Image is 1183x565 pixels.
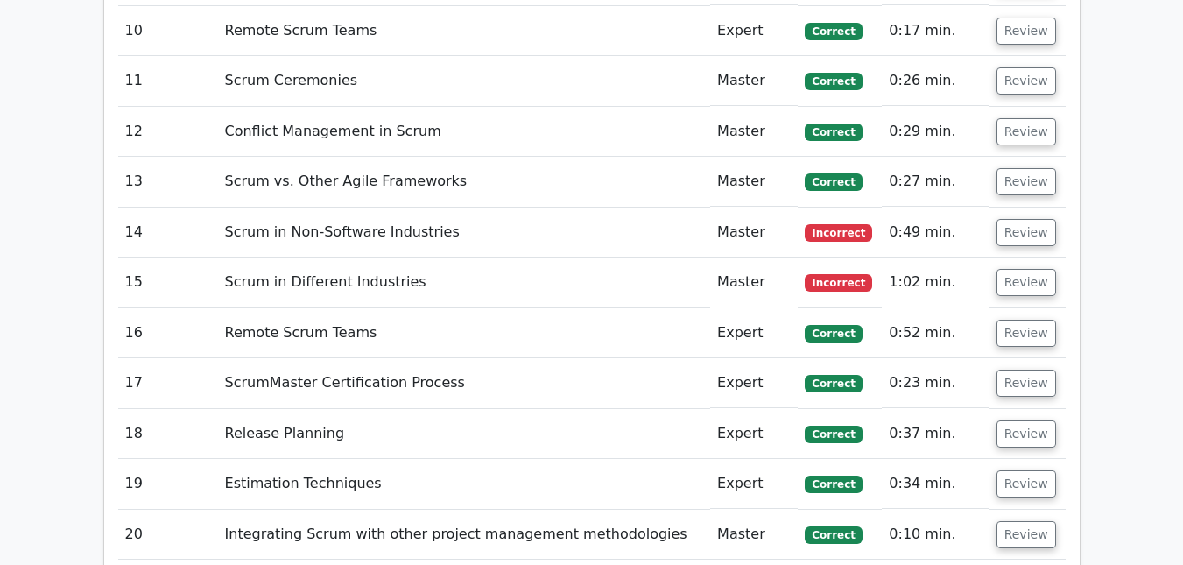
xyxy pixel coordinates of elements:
[805,73,862,90] span: Correct
[882,6,989,56] td: 0:17 min.
[805,274,872,292] span: Incorrect
[710,157,798,207] td: Master
[118,208,218,258] td: 14
[118,157,218,207] td: 13
[805,23,862,40] span: Correct
[218,157,711,207] td: Scrum vs. Other Agile Frameworks
[118,358,218,408] td: 17
[118,107,218,157] td: 12
[710,409,798,459] td: Expert
[218,459,711,509] td: Estimation Techniques
[882,510,989,560] td: 0:10 min.
[218,6,711,56] td: Remote Scrum Teams
[996,521,1056,548] button: Review
[882,459,989,509] td: 0:34 min.
[996,470,1056,498] button: Review
[218,107,711,157] td: Conflict Management in Scrum
[218,358,711,408] td: ScrumMaster Certification Process
[118,258,218,307] td: 15
[218,308,711,358] td: Remote Scrum Teams
[996,118,1056,145] button: Review
[118,6,218,56] td: 10
[710,258,798,307] td: Master
[710,459,798,509] td: Expert
[996,320,1056,347] button: Review
[218,510,711,560] td: Integrating Scrum with other project management methodologies
[710,308,798,358] td: Expert
[118,409,218,459] td: 18
[710,6,798,56] td: Expert
[805,426,862,443] span: Correct
[996,18,1056,45] button: Review
[882,107,989,157] td: 0:29 min.
[805,124,862,141] span: Correct
[882,56,989,106] td: 0:26 min.
[710,358,798,408] td: Expert
[805,476,862,493] span: Correct
[805,526,862,544] span: Correct
[996,269,1056,296] button: Review
[805,375,862,392] span: Correct
[218,208,711,258] td: Scrum in Non-Software Industries
[710,107,798,157] td: Master
[996,219,1056,246] button: Review
[218,56,711,106] td: Scrum Ceremonies
[882,358,989,408] td: 0:23 min.
[882,208,989,258] td: 0:49 min.
[996,370,1056,397] button: Review
[996,420,1056,448] button: Review
[996,168,1056,195] button: Review
[710,56,798,106] td: Master
[218,409,711,459] td: Release Planning
[996,67,1056,95] button: Review
[710,208,798,258] td: Master
[882,409,989,459] td: 0:37 min.
[882,157,989,207] td: 0:27 min.
[805,173,862,191] span: Correct
[118,510,218,560] td: 20
[882,308,989,358] td: 0:52 min.
[805,224,872,242] span: Incorrect
[882,258,989,307] td: 1:02 min.
[118,308,218,358] td: 16
[118,56,218,106] td: 11
[805,325,862,343] span: Correct
[218,258,711,307] td: Scrum in Different Industries
[710,510,798,560] td: Master
[118,459,218,509] td: 19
